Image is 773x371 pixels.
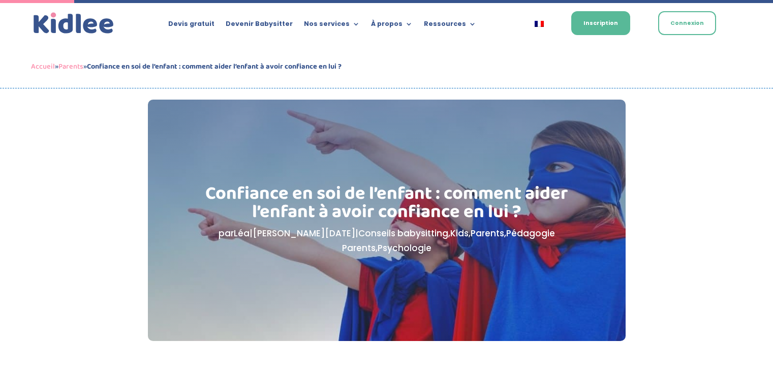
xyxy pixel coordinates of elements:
a: Conseils babysitting [358,227,448,239]
a: Léa [234,227,250,239]
h1: Confiance en soi de l’enfant : comment aider l’enfant à avoir confiance en lui ? [199,184,574,226]
span: [PERSON_NAME][DATE] [253,227,355,239]
a: Psychologie [378,242,431,254]
a: Parents [471,227,504,239]
a: Kids [450,227,469,239]
p: par | | , , , , [199,226,574,256]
